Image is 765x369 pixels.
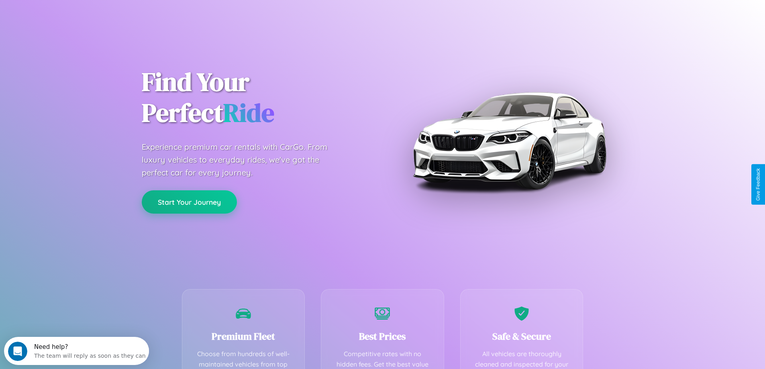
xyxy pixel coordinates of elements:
img: Premium BMW car rental vehicle [409,40,610,241]
iframe: Intercom live chat discovery launcher [4,337,149,365]
h3: Best Prices [333,330,432,343]
p: Experience premium car rentals with CarGo. From luxury vehicles to everyday rides, we've got the ... [142,141,343,179]
div: Need help? [30,7,142,13]
iframe: Intercom live chat [8,342,27,361]
div: The team will reply as soon as they can [30,13,142,22]
h3: Premium Fleet [194,330,293,343]
h3: Safe & Secure [473,330,571,343]
button: Start Your Journey [142,190,237,214]
span: Ride [223,95,274,130]
h1: Find Your Perfect [142,67,371,128]
div: Open Intercom Messenger [3,3,149,25]
div: Give Feedback [755,168,761,201]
